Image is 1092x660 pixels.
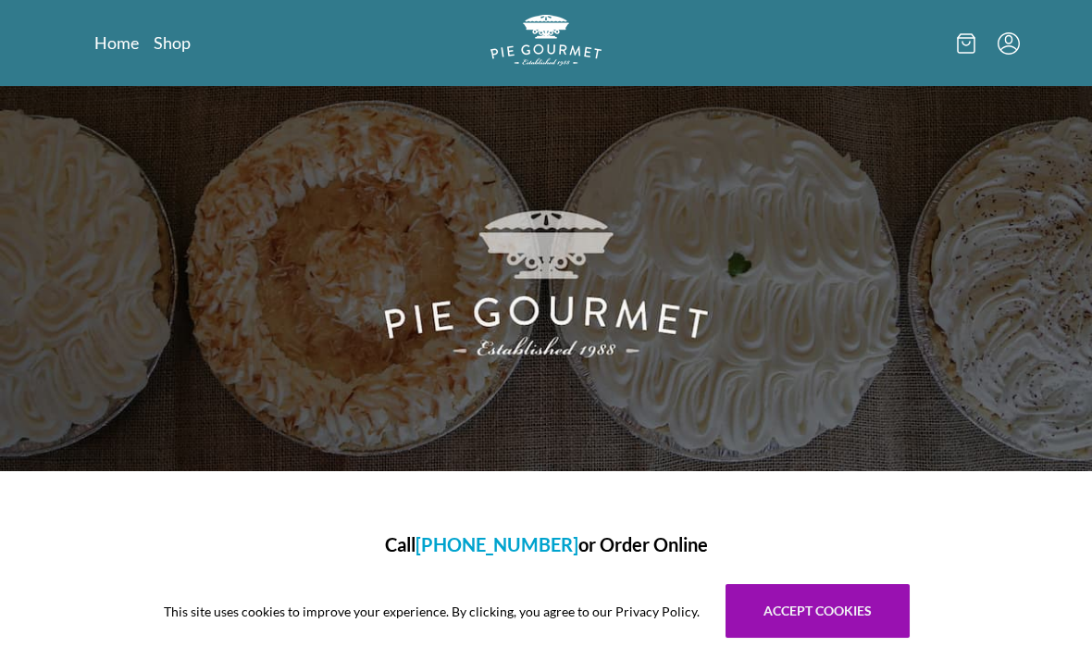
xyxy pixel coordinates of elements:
span: This site uses cookies to improve your experience. By clicking, you agree to our Privacy Policy. [164,602,700,621]
h1: Call or Order Online [117,530,975,558]
button: Accept cookies [726,584,910,638]
a: Shop [154,31,191,54]
a: Home [94,31,139,54]
button: Menu [998,32,1020,55]
a: Logo [490,15,602,71]
a: [PHONE_NUMBER] [416,533,578,555]
img: logo [490,15,602,66]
